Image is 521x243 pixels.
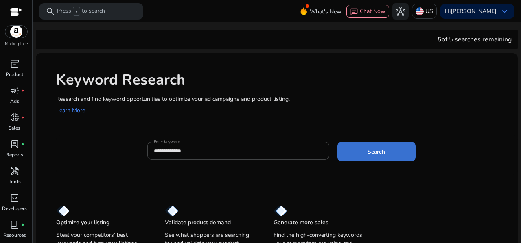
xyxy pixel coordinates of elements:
[6,71,23,78] p: Product
[274,205,287,217] img: diamond.svg
[416,7,424,15] img: us.svg
[392,3,409,20] button: hub
[5,41,28,47] p: Marketplace
[500,7,510,16] span: keyboard_arrow_down
[56,71,510,89] h1: Keyword Research
[445,9,497,14] p: Hi
[10,86,20,95] span: campaign
[10,220,20,230] span: book_4
[3,232,26,239] p: Resources
[56,106,85,114] a: Learn More
[346,5,389,18] button: chatChat Now
[57,7,105,16] p: Press to search
[21,223,24,226] span: fiber_manual_record
[165,205,178,217] img: diamond.svg
[9,124,20,132] p: Sales
[21,143,24,146] span: fiber_manual_record
[154,139,180,145] mat-label: Enter Keyword
[438,35,512,44] div: of 5 searches remaining
[46,7,55,16] span: search
[310,4,341,19] span: What's New
[9,178,21,185] p: Tools
[10,98,19,105] p: Ads
[10,139,20,149] span: lab_profile
[56,95,510,103] p: Research and find keyword opportunities to optimize your ad campaigns and product listing.
[165,219,231,227] p: Validate product demand
[2,205,27,212] p: Developers
[337,142,416,161] button: Search
[56,205,70,217] img: diamond.svg
[438,35,442,44] span: 5
[451,7,497,15] b: [PERSON_NAME]
[425,4,433,18] p: US
[274,219,328,227] p: Generate more sales
[6,151,23,158] p: Reports
[21,89,24,92] span: fiber_manual_record
[10,166,20,176] span: handyman
[368,148,385,156] span: Search
[10,193,20,203] span: code_blocks
[10,113,20,122] span: donut_small
[73,7,80,16] span: /
[396,7,405,16] span: hub
[10,59,20,69] span: inventory_2
[5,26,27,38] img: amazon.svg
[360,7,385,15] span: Chat Now
[350,8,358,16] span: chat
[56,219,109,227] p: Optimize your listing
[21,116,24,119] span: fiber_manual_record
